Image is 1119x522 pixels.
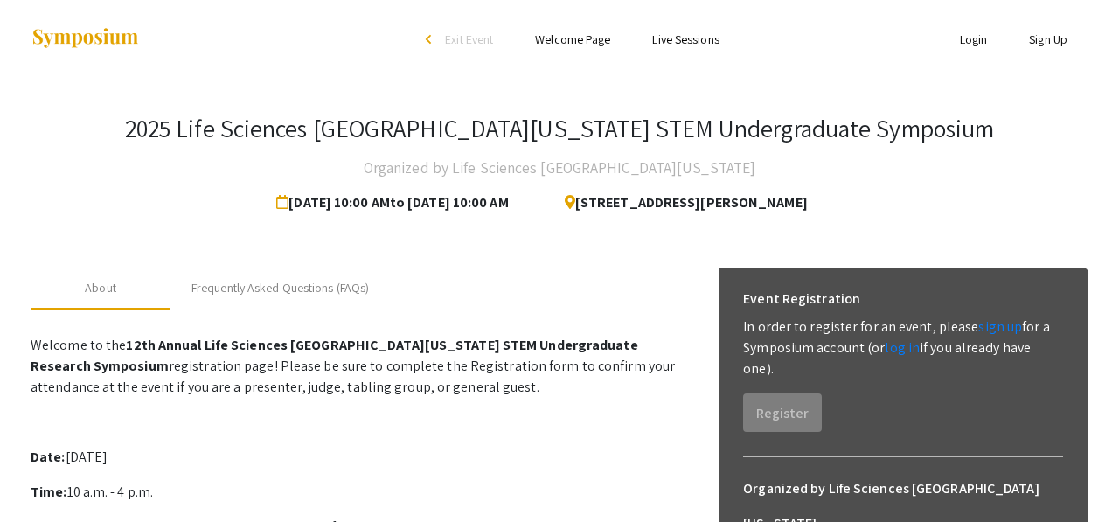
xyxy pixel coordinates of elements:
[652,31,719,47] a: Live Sessions
[31,482,686,503] p: 10 a.m. - 4 p.m.
[551,185,808,220] span: [STREET_ADDRESS][PERSON_NAME]
[885,338,920,357] a: log in
[85,279,116,297] div: About
[276,185,515,220] span: [DATE] 10:00 AM to [DATE] 10:00 AM
[743,317,1063,379] p: In order to register for an event, please for a Symposium account (or if you already have one).
[1029,31,1067,47] a: Sign Up
[31,336,638,375] strong: 12th Annual Life Sciences [GEOGRAPHIC_DATA][US_STATE] STEM Undergraduate Research Symposium
[743,282,860,317] h6: Event Registration
[364,150,755,185] h4: Organized by Life Sciences [GEOGRAPHIC_DATA][US_STATE]
[31,335,686,398] p: Welcome to the registration page! Please be sure to complete the Registration form to confirm you...
[31,483,67,501] strong: Time:
[960,31,988,47] a: Login
[31,448,66,466] strong: Date:
[31,27,140,51] img: Symposium by ForagerOne
[191,279,369,297] div: Frequently Asked Questions (FAQs)
[535,31,610,47] a: Welcome Page
[31,447,686,468] p: [DATE]
[445,31,493,47] span: Exit Event
[978,317,1022,336] a: sign up
[125,114,995,143] h3: 2025 Life Sciences [GEOGRAPHIC_DATA][US_STATE] STEM Undergraduate Symposium
[426,34,436,45] div: arrow_back_ios
[743,393,822,432] button: Register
